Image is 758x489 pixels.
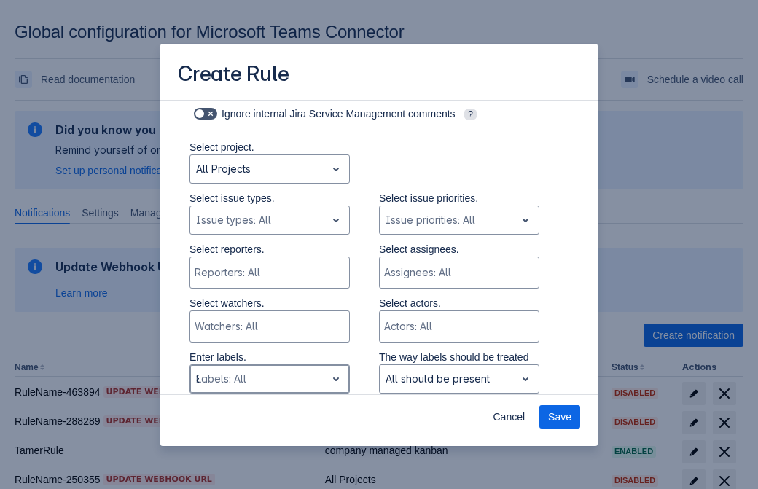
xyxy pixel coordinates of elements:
[379,350,539,364] p: The way labels should be treated
[539,405,580,429] button: Save
[379,296,539,310] p: Select actors.
[517,211,534,229] span: open
[379,242,539,257] p: Select assignees.
[189,242,350,257] p: Select reporters.
[327,370,345,388] span: open
[189,296,350,310] p: Select watchers.
[327,211,345,229] span: open
[464,109,477,120] span: ?
[189,350,350,364] p: Enter labels.
[189,191,350,206] p: Select issue types.
[178,61,289,90] h3: Create Rule
[548,405,571,429] span: Save
[517,370,534,388] span: open
[160,100,598,395] div: Scrollable content
[493,405,525,429] span: Cancel
[189,103,539,124] div: Ignore internal Jira Service Management comments
[327,160,345,178] span: open
[484,405,534,429] button: Cancel
[379,191,539,206] p: Select issue priorities.
[189,140,350,154] p: Select project.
